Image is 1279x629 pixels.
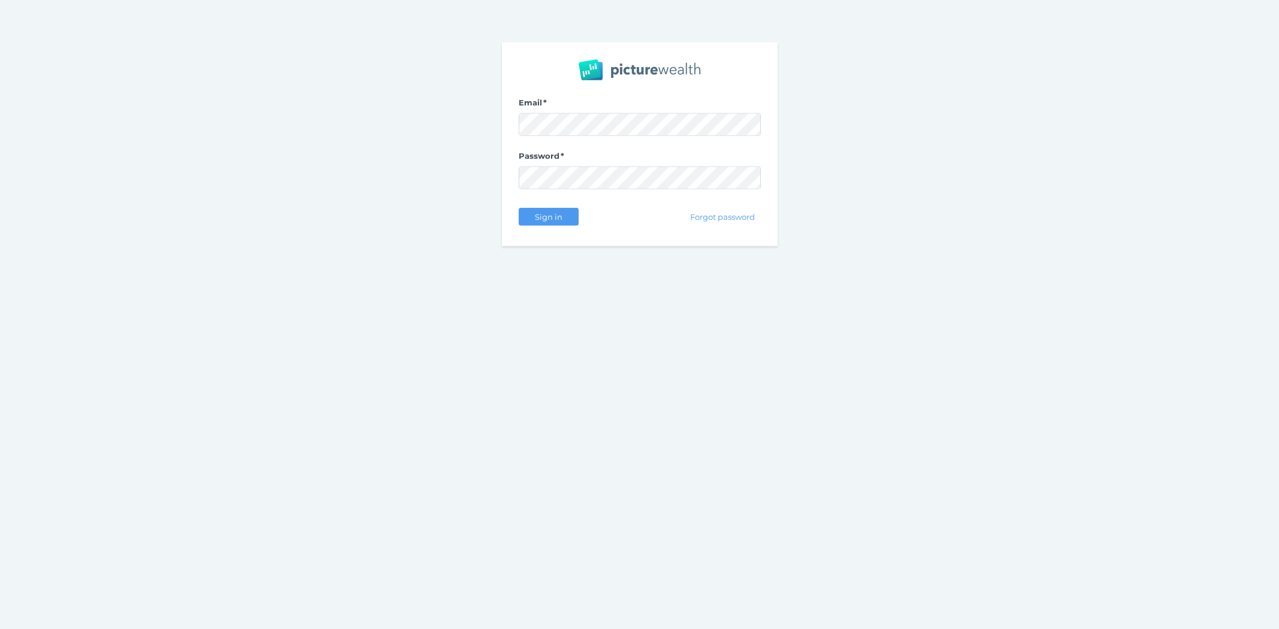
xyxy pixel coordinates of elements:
[685,211,760,221] span: Forgot password
[519,207,579,225] button: Sign in
[529,211,567,221] span: Sign in
[519,97,761,113] label: Email
[519,150,761,166] label: Password
[579,59,700,80] img: PW
[684,207,760,225] button: Forgot password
